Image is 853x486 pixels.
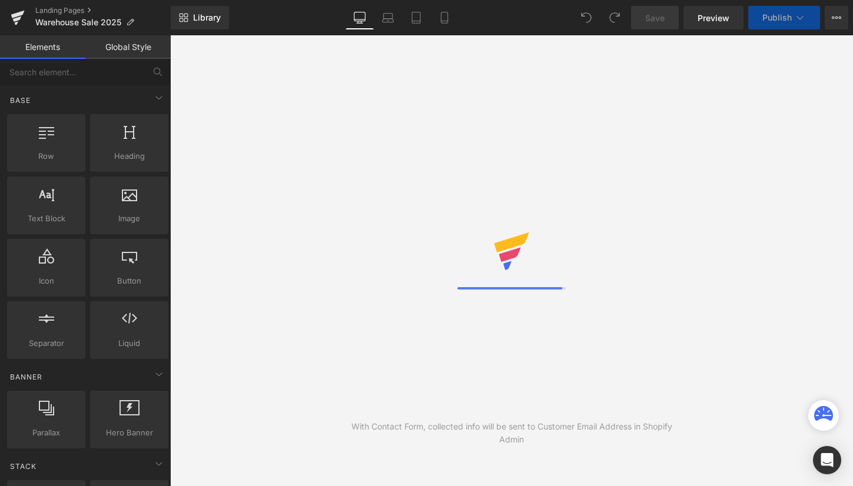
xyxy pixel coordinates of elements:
[683,6,744,29] a: Preview
[171,6,229,29] a: New Library
[35,18,121,27] span: Warehouse Sale 2025
[825,6,848,29] button: More
[94,337,165,349] span: Liquid
[575,6,598,29] button: Undo
[11,150,82,162] span: Row
[374,6,402,29] a: Laptop
[11,212,82,225] span: Text Block
[11,337,82,349] span: Separator
[341,420,682,446] div: With Contact Form, collected info will be sent to Customer Email Address in Shopify Admin
[402,6,430,29] a: Tablet
[94,150,165,162] span: Heading
[346,6,374,29] a: Desktop
[603,6,626,29] button: Redo
[35,6,171,15] a: Landing Pages
[94,212,165,225] span: Image
[94,275,165,287] span: Button
[11,427,82,439] span: Parallax
[9,371,44,382] span: Banner
[698,12,729,24] span: Preview
[85,35,171,59] a: Global Style
[94,427,165,439] span: Hero Banner
[813,446,841,474] div: Open Intercom Messenger
[748,6,820,29] button: Publish
[9,461,38,472] span: Stack
[193,12,221,23] span: Library
[9,95,32,106] span: Base
[11,275,82,287] span: Icon
[430,6,459,29] a: Mobile
[762,13,792,22] span: Publish
[645,12,665,24] span: Save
